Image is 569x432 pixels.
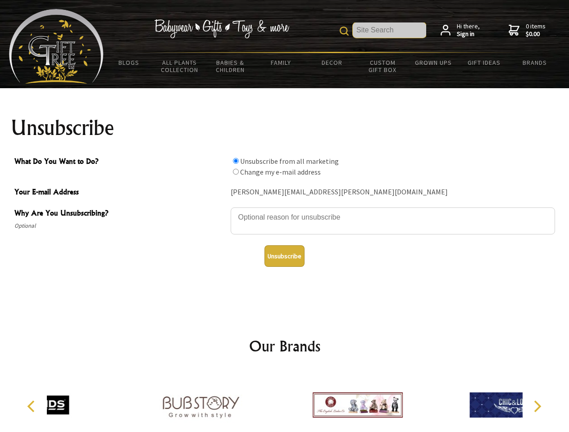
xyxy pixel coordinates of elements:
span: Why Are You Unsubscribing? [14,207,226,220]
a: Babies & Children [205,53,256,79]
button: Unsubscribe [264,245,305,267]
a: BLOGS [104,53,155,72]
span: What Do You Want to Do? [14,156,226,169]
h1: Unsubscribe [11,117,559,139]
span: Hi there, [457,22,480,38]
a: Custom Gift Box [357,53,408,79]
a: All Plants Collection [155,53,205,79]
img: Babywear - Gifts - Toys & more [154,19,289,38]
a: Grown Ups [408,53,459,72]
strong: $0.00 [526,30,546,38]
img: Babyware - Gifts - Toys and more... [9,9,104,84]
input: Site Search [353,22,426,38]
a: Gift Ideas [459,53,510,72]
span: Optional [14,220,226,231]
div: [PERSON_NAME][EMAIL_ADDRESS][PERSON_NAME][DOMAIN_NAME] [231,185,555,199]
a: Brands [510,53,560,72]
a: Decor [306,53,357,72]
a: Hi there,Sign in [441,22,480,38]
label: Unsubscribe from all marketing [240,157,339,166]
a: Family [256,53,307,72]
input: What Do You Want to Do? [233,158,239,164]
label: Change my e-mail address [240,167,321,176]
button: Previous [23,396,42,416]
textarea: Why Are You Unsubscribing? [231,207,555,234]
button: Next [527,396,547,416]
span: Your E-mail Address [14,186,226,199]
span: 0 items [526,22,546,38]
a: 0 items$0.00 [509,22,546,38]
input: What Do You Want to Do? [233,169,239,175]
img: product search [340,27,349,36]
strong: Sign in [457,30,480,38]
h2: Our Brands [18,335,551,357]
